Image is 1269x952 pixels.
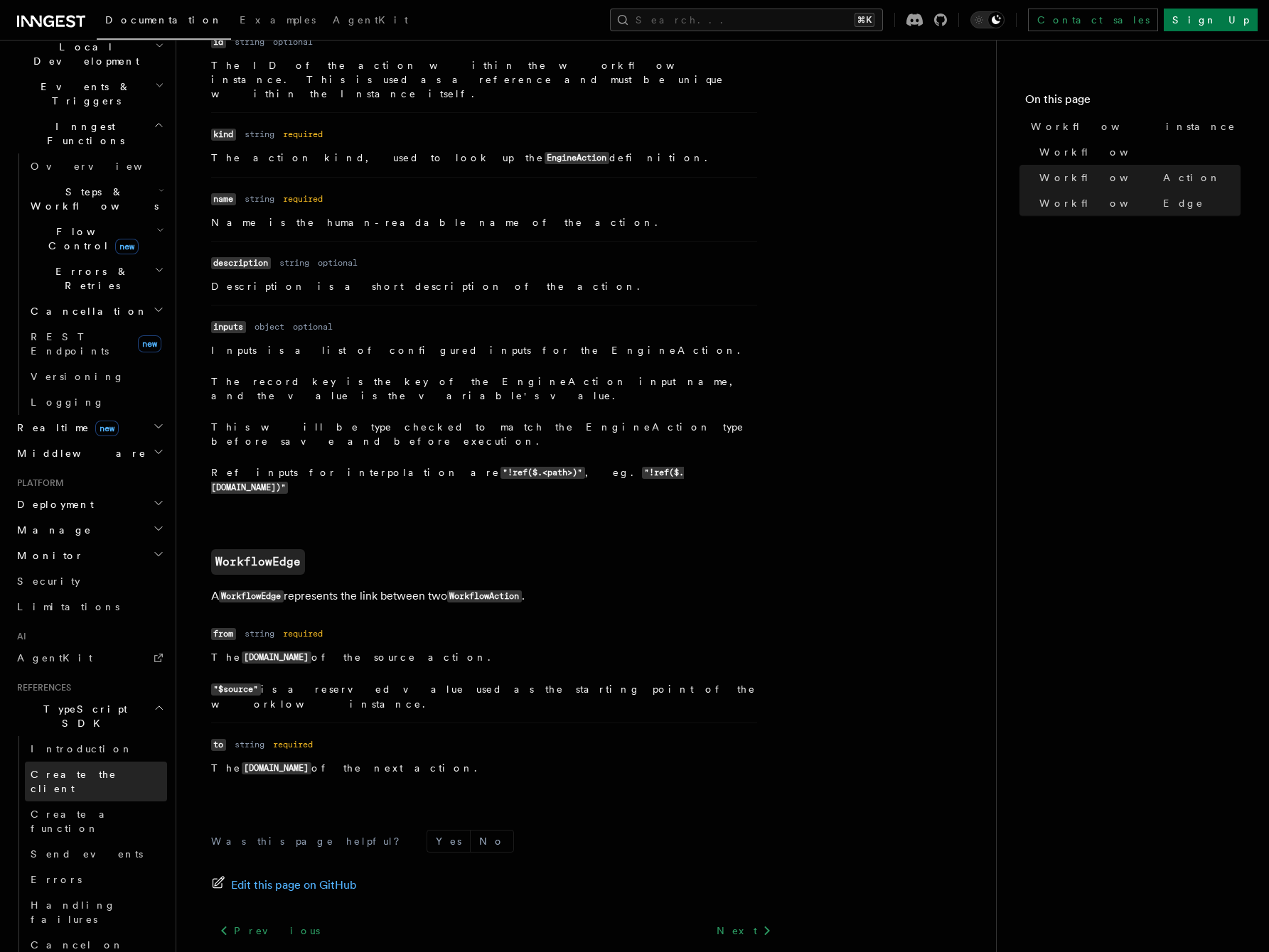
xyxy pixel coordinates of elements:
a: Introduction [25,736,167,762]
dd: string [245,193,274,205]
span: Cancel on [31,939,124,951]
dd: required [283,193,323,205]
span: Edit this page on GitHub [231,875,357,895]
p: The record key is the key of the EngineAction input name, and the value is the variable's value. [211,374,757,403]
a: Handling failures [25,892,167,932]
p: This will be type checked to match the EngineAction type before save and before execution. [211,420,757,448]
button: Cancellation [25,298,167,324]
span: Cancellation [25,304,148,318]
p: Ref inputs for interpolation are , eg. [211,465,757,495]
a: Contact sales [1028,9,1158,31]
span: Realtime [11,421,119,435]
a: Next [708,918,780,943]
a: Overview [25,153,167,179]
span: Handling failures [31,899,116,925]
button: Deployment [11,492,167,517]
button: Monitor [11,543,167,568]
a: Edit this page on GitHub [211,875,357,895]
button: Middleware [11,440,167,466]
p: The ID of the action within the workflow instance. This is used as a reference and must be unique... [211,58,757,101]
span: new [95,421,119,436]
dd: optional [318,257,358,269]
button: Steps & Workflows [25,179,167,219]
span: Local Development [11,40,155,68]
a: Examples [231,4,324,38]
span: new [138,335,161,352]
span: Inngest Functions [11,119,154,148]
p: A represents the link between two . [211,586,780,607]
a: Documentation [97,4,231,40]
span: Platform [11,477,64,489]
dd: optional [293,321,333,332]
dd: string [235,36,264,48]
button: Inngest Functions [11,114,167,153]
code: from [211,628,236,640]
span: Workflow [1039,145,1163,159]
span: Send events [31,848,143,860]
a: AgentKit [324,4,417,38]
code: EngineAction [545,152,609,164]
button: Manage [11,517,167,543]
a: Workflow instance [1025,114,1241,139]
span: Create the client [31,769,117,794]
code: name [211,193,236,205]
span: Security [17,575,80,587]
a: Create the client [25,762,167,801]
a: Errors [25,867,167,892]
span: Introduction [31,743,133,754]
span: TypeScript SDK [11,702,154,730]
span: Steps & Workflows [25,185,159,213]
span: AI [11,631,26,642]
span: WorkflowAction [1039,171,1221,185]
span: Examples [240,14,316,26]
p: is a reserved value used as the starting point of the worklow instance. [211,682,757,711]
code: to [211,739,226,751]
span: Manage [11,523,92,537]
span: Logging [31,396,105,408]
p: Inputs is a list of configured inputs for the EngineAction. [211,343,757,357]
code: id [211,36,226,48]
p: Was this page helpful? [211,834,409,848]
span: Workflow instance [1031,119,1236,134]
code: inputs [211,321,246,333]
span: Errors [31,874,82,885]
span: Deployment [11,497,94,512]
dd: object [255,321,284,332]
span: Monitor [11,548,84,563]
dd: string [235,739,264,750]
code: kind [211,129,236,141]
a: WorkflowEdge [1034,190,1241,216]
kbd: ⌘K [855,13,874,27]
code: "$source" [211,683,261,696]
a: REST Endpointsnew [25,324,167,364]
button: No [471,831,513,852]
a: WorkflowEdge [211,549,305,575]
dd: string [245,129,274,140]
a: Versioning [25,364,167,389]
span: Errors & Retries [25,264,154,293]
dd: string [279,257,309,269]
dd: string [245,628,274,639]
a: Send events [25,841,167,867]
code: description [211,257,271,269]
a: Workflow [1034,139,1241,165]
button: Realtimenew [11,415,167,440]
code: WorkflowEdge [219,590,284,602]
span: WorkflowEdge [1039,196,1204,210]
a: AgentKit [11,645,167,671]
span: References [11,682,71,693]
a: Create a function [25,801,167,841]
a: Limitations [11,594,167,620]
h4: On this page [1025,91,1241,114]
span: new [115,239,139,254]
span: Flow Control [25,225,156,253]
button: Yes [427,831,470,852]
code: [DOMAIN_NAME] [242,651,311,664]
dd: optional [273,36,313,48]
p: The of the source action. [211,650,757,665]
span: REST Endpoints [31,331,109,357]
span: AgentKit [333,14,408,26]
button: Errors & Retries [25,259,167,298]
button: TypeScript SDK [11,696,167,736]
button: Local Development [11,34,167,74]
